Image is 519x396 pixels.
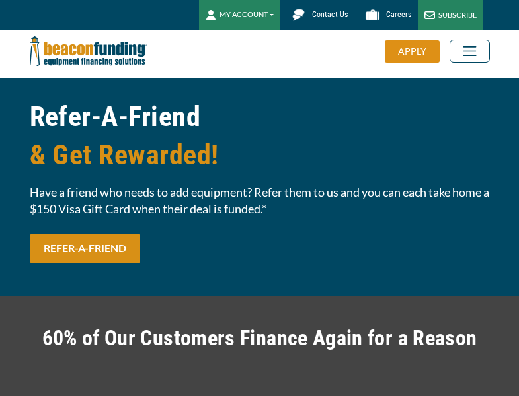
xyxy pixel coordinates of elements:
a: APPLY [385,40,450,63]
h2: 60% of Our Customers Finance Again for a Reason [30,323,490,353]
h1: Refer-A-Friend [30,98,490,174]
img: Beacon Funding Corporation logo [30,30,147,73]
a: Contact Us [280,3,354,26]
button: Toggle navigation [450,40,490,63]
img: Beacon Funding chat [287,3,310,26]
img: Beacon Funding Careers [361,3,384,26]
div: APPLY [385,40,440,63]
span: Contact Us [312,10,348,19]
span: Have a friend who needs to add equipment? Refer them to us and you can each take home a $150 Visa... [30,184,490,217]
span: & Get Rewarded! [30,136,490,174]
span: Careers [386,10,411,19]
a: REFER-A-FRIEND [30,234,140,263]
a: Careers [354,3,418,26]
